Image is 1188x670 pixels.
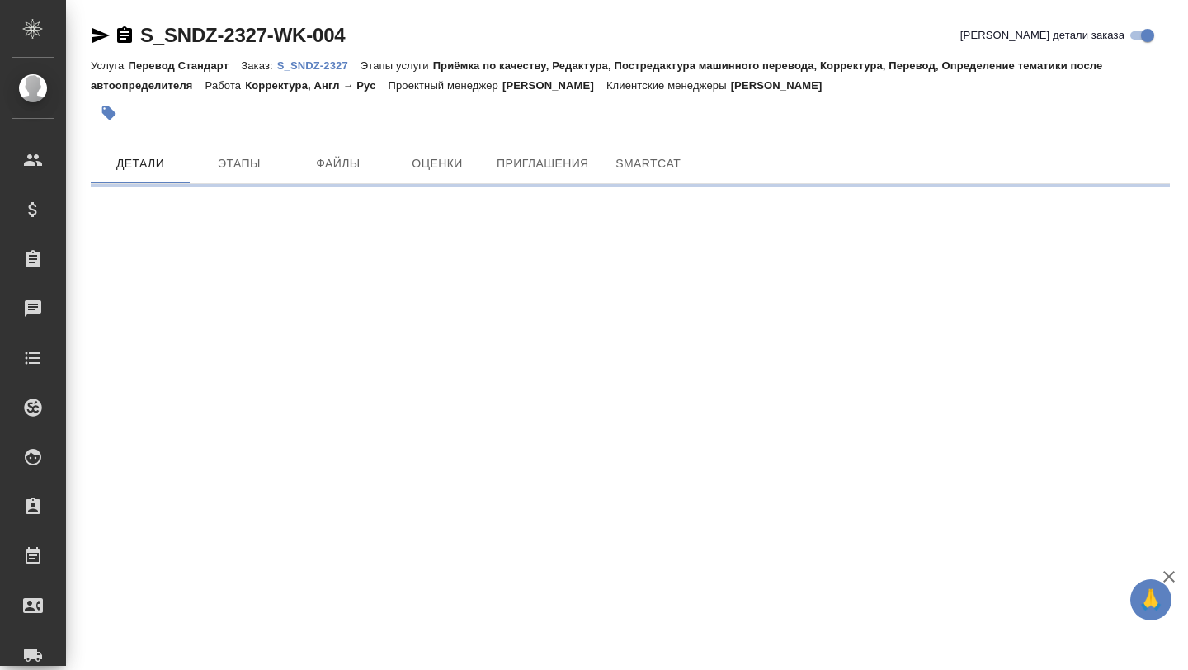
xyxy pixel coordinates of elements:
p: Перевод Стандарт [128,59,241,72]
button: Скопировать ссылку для ЯМессенджера [91,26,111,45]
button: 🙏 [1130,579,1171,620]
span: Оценки [398,153,477,174]
span: Приглашения [497,153,589,174]
span: 🙏 [1137,583,1165,617]
p: Заказ: [241,59,276,72]
p: [PERSON_NAME] [731,79,835,92]
a: S_SNDZ-2327 [277,58,361,72]
button: Скопировать ссылку [115,26,134,45]
p: [PERSON_NAME] [502,79,606,92]
p: Корректура, Англ → Рус [245,79,388,92]
p: S_SNDZ-2327 [277,59,361,72]
p: Этапы услуги [361,59,433,72]
p: Услуга [91,59,128,72]
span: SmartCat [609,153,688,174]
span: [PERSON_NAME] детали заказа [960,27,1124,44]
a: S_SNDZ-2327-WK-004 [140,24,345,46]
button: Добавить тэг [91,95,127,131]
p: Приёмка по качеству, Редактура, Постредактура машинного перевода, Корректура, Перевод, Определени... [91,59,1102,92]
span: Этапы [200,153,279,174]
span: Файлы [299,153,378,174]
p: Работа [205,79,246,92]
p: Клиентские менеджеры [606,79,731,92]
p: Проектный менеджер [389,79,502,92]
span: Детали [101,153,180,174]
